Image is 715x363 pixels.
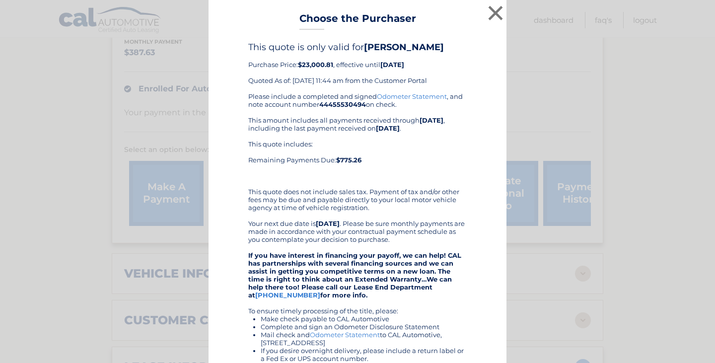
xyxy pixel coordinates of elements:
[377,92,447,100] a: Odometer Statement
[376,124,400,132] b: [DATE]
[248,42,467,92] div: Purchase Price: , effective until Quoted As of: [DATE] 11:44 am from the Customer Portal
[336,156,361,164] b: $775.26
[248,42,467,53] h4: This quote is only valid for
[420,116,443,124] b: [DATE]
[248,140,467,180] div: This quote includes: Remaining Payments Due:
[261,315,467,323] li: Make check payable to CAL Automotive
[316,219,340,227] b: [DATE]
[380,61,404,69] b: [DATE]
[261,347,467,363] li: If you desire overnight delivery, please include a return label or a Fed Ex or UPS account number.
[261,331,467,347] li: Mail check and to CAL Automotive, [STREET_ADDRESS]
[261,323,467,331] li: Complete and sign an Odometer Disclosure Statement
[248,251,461,299] strong: If you have interest in financing your payoff, we can help! CAL has partnerships with several fin...
[299,12,416,30] h3: Choose the Purchaser
[298,61,333,69] b: $23,000.81
[255,291,320,299] a: [PHONE_NUMBER]
[319,100,366,108] b: 44455530494
[486,3,505,23] button: ×
[310,331,380,339] a: Odometer Statement
[364,42,444,53] b: [PERSON_NAME]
